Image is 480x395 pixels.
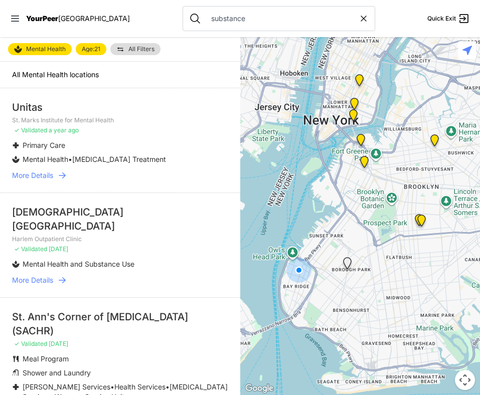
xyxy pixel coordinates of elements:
div: [DEMOGRAPHIC_DATA] [GEOGRAPHIC_DATA] [12,205,228,233]
span: [MEDICAL_DATA] Treatment [72,155,166,163]
font: ✓ Validated [14,245,47,253]
font: [PERSON_NAME] Services [23,382,110,391]
a: Mental Health [8,43,72,55]
span: YourPeer [26,14,58,23]
a: Open this area in Google Maps (opens a new window) [243,382,276,395]
a: YourPeer[GEOGRAPHIC_DATA] [26,16,130,22]
div: You are here! [286,258,311,283]
font: a year ago [49,126,79,134]
span: [GEOGRAPHIC_DATA] [58,14,130,23]
p: St. Marks Institute for Mental Health [12,116,228,124]
div: Times Plaza Neighborhood Senior Center [358,156,371,172]
div: Unitas [12,100,228,114]
span: Mental Health and Substance Use [23,260,134,268]
div: SUNY Downstate Medical Center [415,215,428,231]
font: [DATE] [49,340,68,347]
a: More Details [12,170,228,180]
font: All Filters [128,45,154,53]
font: Mental Health [26,45,66,53]
font: More Details [12,171,53,179]
p: Harlem Outpatient Clinic [12,235,228,243]
input: Search [205,14,359,24]
font: ✓ Validated [14,126,47,134]
div: St. Ann's Corner of [MEDICAL_DATA] (SACHR) [12,310,228,338]
font: Primary Care [23,141,65,149]
font: Shower and Laundry [23,368,91,377]
a: More Details [12,275,228,285]
font: • [110,382,114,391]
font: Meal Program [23,354,69,363]
div: Boro Park Counseling Center, Closed [341,257,354,273]
button: Map camera controls [455,370,475,390]
a: Quick Exit [427,13,470,25]
a: All Filters [110,43,161,55]
span: Quick Exit [427,15,456,23]
font: All Mental Health locations [12,70,99,79]
font: More Details [12,276,53,284]
div: St. Marks Institute for Mental Health [353,74,366,90]
div: Brooklyn [355,134,367,150]
font: Health Services [114,382,166,391]
font: • [166,382,170,391]
font: 21 [94,45,100,53]
img: Google [243,382,276,395]
div: Lower East Side Youth Drop-in Center. Yellow doors with grey buzzer on the right [348,98,361,114]
a: Age:21 [76,43,106,55]
font: ✓ Validated [14,340,47,347]
div: Behavioral Health Services, Administrative Office [347,109,360,125]
font: [DATE] [49,245,68,253]
span: • [68,155,72,163]
span: Mental Health [23,155,68,163]
font: Age: [82,45,94,53]
div: SUNY Downstate Medical Center [413,214,425,230]
div: Bushwick [428,134,441,150]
